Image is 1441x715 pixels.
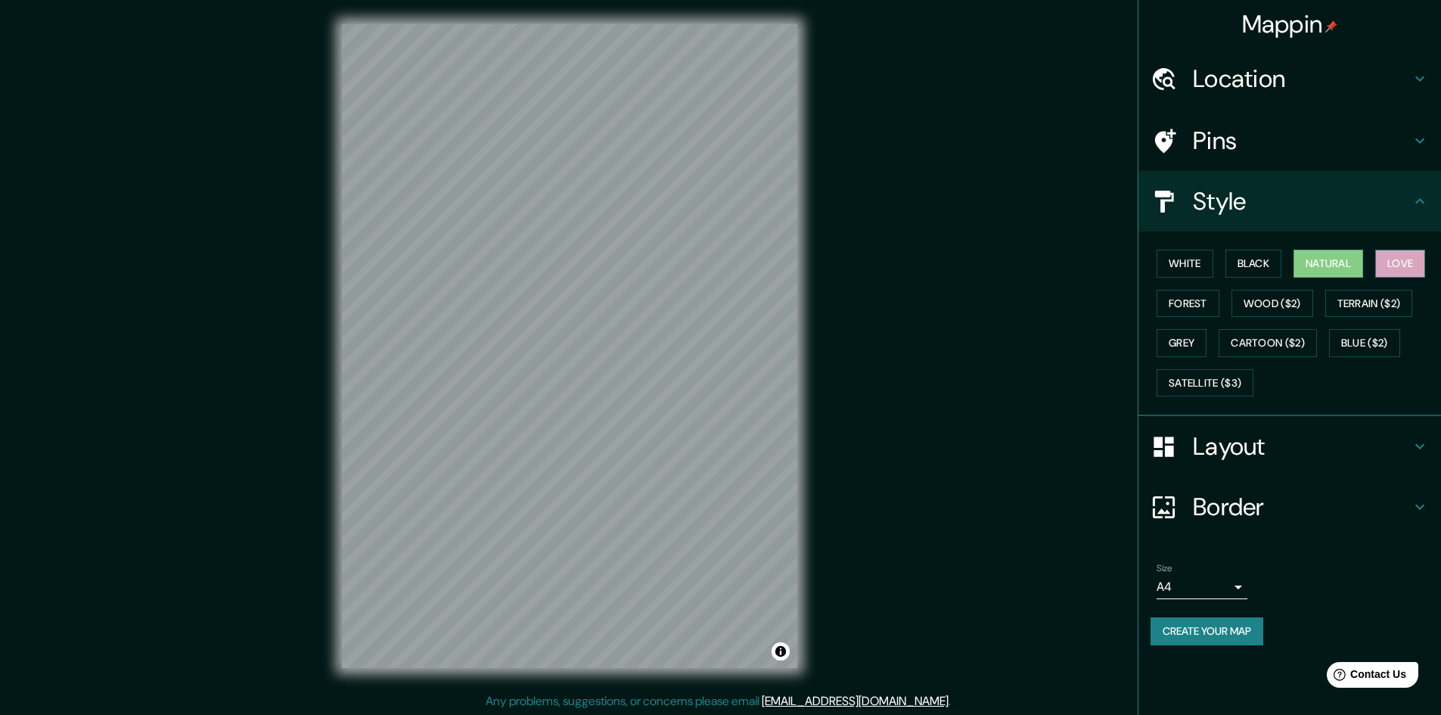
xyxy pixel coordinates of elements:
[1151,617,1263,645] button: Create your map
[1193,126,1411,156] h4: Pins
[342,24,797,668] canvas: Map
[1219,329,1317,357] button: Cartoon ($2)
[953,692,956,710] div: .
[1138,110,1441,171] div: Pins
[1193,64,1411,94] h4: Location
[762,693,949,709] a: [EMAIL_ADDRESS][DOMAIN_NAME]
[1157,562,1172,575] label: Size
[1157,369,1253,397] button: Satellite ($3)
[1138,171,1441,232] div: Style
[1193,492,1411,522] h4: Border
[1242,9,1338,39] h4: Mappin
[1306,656,1424,698] iframe: Help widget launcher
[1225,250,1282,278] button: Black
[1138,416,1441,477] div: Layout
[1138,48,1441,109] div: Location
[1325,290,1413,318] button: Terrain ($2)
[1193,186,1411,216] h4: Style
[1157,290,1219,318] button: Forest
[1138,477,1441,537] div: Border
[1193,431,1411,462] h4: Layout
[1157,575,1247,599] div: A4
[1375,250,1425,278] button: Love
[1325,20,1337,33] img: pin-icon.png
[772,642,790,661] button: Toggle attribution
[1157,250,1213,278] button: White
[1329,329,1400,357] button: Blue ($2)
[486,692,951,710] p: Any problems, suggestions, or concerns please email .
[1231,290,1313,318] button: Wood ($2)
[951,692,953,710] div: .
[1157,329,1207,357] button: Grey
[1293,250,1363,278] button: Natural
